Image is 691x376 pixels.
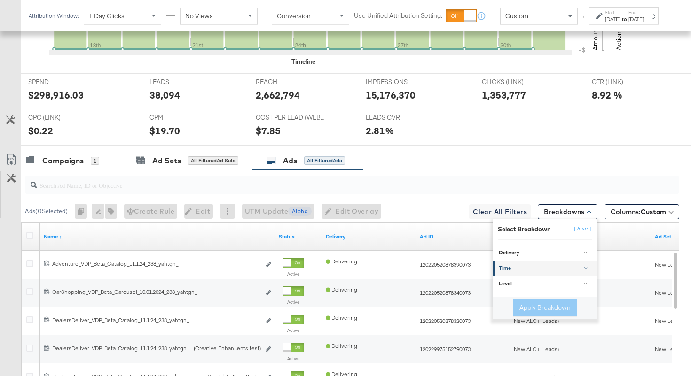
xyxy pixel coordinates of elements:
[28,77,99,86] span: SPEND
[499,265,592,272] div: Time
[291,57,315,66] div: Timeline
[188,156,238,165] div: All Filtered Ad Sets
[514,317,559,324] span: New ALC+ (Leads)
[52,288,260,296] div: CarShopping_VDP_Beta_Carousel_10.01.2024_238_yahtgn_
[52,345,260,352] div: DealersDeliver_VDP_Beta_Catalog_11.1.24_238_yahtgn_ - (Creative Enhan...ents test)
[493,276,597,292] a: Level
[185,12,213,20] span: No Views
[420,233,506,240] a: Your Ad ID.
[482,77,552,86] span: CLICKS (LINK)
[256,88,300,102] div: 2,662,794
[605,15,620,23] div: [DATE]
[469,204,531,219] button: Clear All Filters
[499,280,592,288] div: Level
[614,28,623,50] text: Actions
[579,16,588,19] span: ↑
[366,77,436,86] span: IMPRESSIONS
[283,299,304,305] label: Active
[326,258,357,265] span: Delivering
[482,88,526,102] div: 1,353,777
[283,271,304,277] label: Active
[283,327,304,333] label: Active
[91,157,99,165] div: 1
[42,155,84,166] div: Campaigns
[149,77,220,86] span: LEADS
[25,207,68,215] div: Ads ( 0 Selected)
[420,261,471,268] span: 120220520878390073
[279,233,318,240] a: Shows the current state of your Ad.
[256,77,326,86] span: REACH
[277,12,311,20] span: Conversion
[420,345,471,353] span: 120229975152790073
[592,77,662,86] span: CTR (LINK)
[592,88,622,102] div: 8.92 %
[152,155,181,166] div: Ad Sets
[420,317,471,324] span: 120220520878320073
[44,233,271,240] a: Ad Name.
[366,88,416,102] div: 15,176,370
[493,261,597,276] a: Time
[568,222,592,237] button: [Reset]
[52,260,260,268] div: Adventure_VDP_Beta_Catalog_11.1.24_238_yahtgn_
[283,155,297,166] div: Ads
[37,172,621,191] input: Search Ad Name, ID or Objective
[493,245,597,261] a: Delivery
[514,345,559,353] span: New ALC+ (Leads)
[149,88,180,102] div: 38,094
[256,124,281,138] div: $7.85
[326,286,357,293] span: Delivering
[28,88,84,102] div: $298,916.03
[420,289,471,296] span: 120220520878340073
[498,225,551,234] div: Select Breakdown
[611,207,666,216] span: Columns:
[149,124,180,138] div: $19.70
[326,342,357,349] span: Delivering
[354,11,442,20] label: Use Unified Attribution Setting:
[499,249,592,257] div: Delivery
[605,204,679,219] button: Columns:Custom
[75,204,92,219] div: 0
[628,15,644,23] div: [DATE]
[641,207,666,216] span: Custom
[89,12,125,20] span: 1 Day Clicks
[538,204,597,219] button: Breakdowns
[605,9,620,15] label: Start:
[256,113,326,122] span: COST PER LEAD (WEBSITE EVENTS)
[326,314,357,321] span: Delivering
[28,124,53,138] div: $0.22
[591,9,599,50] text: Amount (USD)
[326,233,412,240] a: Reflects the ability of your Ad to achieve delivery.
[28,113,99,122] span: CPC (LINK)
[366,124,394,138] div: 2.81%
[628,9,644,15] label: End:
[52,316,260,324] div: DealersDeliver_VDP_Beta_Catalog_11.1.24_238_yahtgn_
[505,12,528,20] span: Custom
[366,113,436,122] span: LEADS CVR
[283,355,304,361] label: Active
[473,206,527,218] span: Clear All Filters
[304,156,345,165] div: All Filtered Ads
[28,13,79,19] div: Attribution Window:
[149,113,220,122] span: CPM
[620,15,628,23] strong: to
